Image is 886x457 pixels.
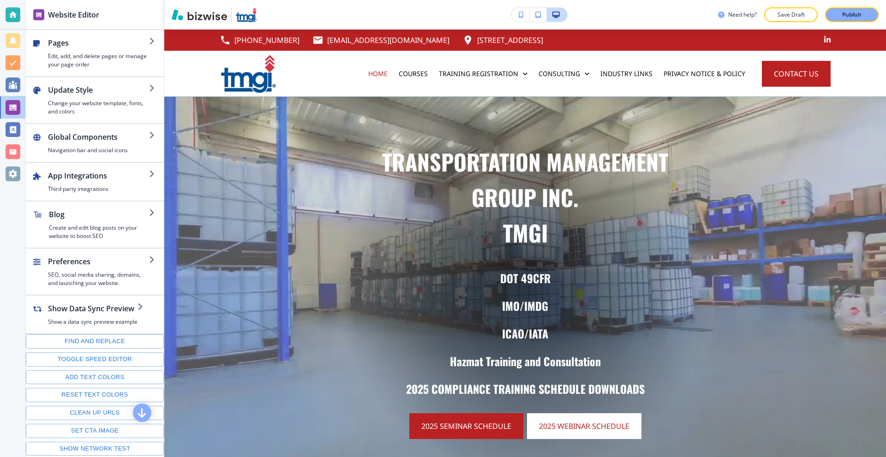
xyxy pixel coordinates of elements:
[406,380,645,397] strong: 2025 COMPLIANCE TRAINING SCHEDULE DOWNLOADS
[48,170,149,181] h2: App Integrations
[220,33,299,47] a: [PHONE_NUMBER]
[26,424,164,438] button: Set CTA image
[26,370,164,385] button: Add text colors
[48,84,149,95] h2: Update Style
[762,61,831,87] button: CONTACT US
[382,145,668,178] strong: TRANSPORTATION MANAGEMENT
[49,209,149,220] h2: Blog
[26,334,164,349] button: Find and replace
[26,163,164,201] button: App IntegrationsThird party integrations
[26,202,164,248] button: BlogCreate and edit blog posts on your website to boost SEO
[48,256,149,267] h2: Preferences
[48,146,149,154] h4: Navigation bar and social icons
[26,30,164,76] button: PagesEdit, add, and delete pages or manage your page order
[421,421,511,432] span: 2025 SEMINAR SCHEDULE
[26,352,164,367] button: Toggle speed editor
[503,216,548,249] strong: TMGI
[502,325,548,342] strong: ICAO/IATA
[842,11,862,19] p: Publish
[33,9,44,20] img: editor icon
[728,11,757,19] h3: Need help?
[825,7,879,22] button: Publish
[48,303,138,314] h2: Show Data Sync Preview
[439,69,518,78] p: Training Registration
[539,421,629,432] span: 2025 WEBINAR SCHEDULE
[26,249,164,295] button: PreferencesSEO, social media sharing, domains, and launching your website.
[26,296,152,333] button: Show Data Sync PreviewShow a data sync preview example
[26,124,164,162] button: Global ComponentsNavigation bar and social icons
[26,442,164,456] button: Show network test
[48,37,149,48] h2: Pages
[664,69,745,78] p: PRIVACY NOTICE & POLICY
[776,11,806,19] p: Save Draft
[527,413,641,439] a: 2025 WEBINAR SCHEDULE
[48,99,149,116] h4: Change your website template, fonts, and colors
[48,185,149,193] h4: Third party integrations
[26,77,164,123] button: Update StyleChange your website template, fonts, and colors
[234,33,299,47] p: [PHONE_NUMBER]
[48,318,138,326] h4: Show a data sync preview example
[409,413,523,439] a: 2025 SEMINAR SCHEDULE
[48,52,149,69] h4: Edit, add, and delete pages or manage your page order
[399,69,428,78] p: Courses
[450,353,601,369] strong: Hazmat Training and ﻿Consultation
[48,131,149,142] h2: Global Components
[26,388,164,402] button: Reset text colors
[462,33,543,47] a: [STREET_ADDRESS]
[312,33,449,47] a: [EMAIL_ADDRESS][DOMAIN_NAME]
[764,7,818,22] button: Save Draft
[477,33,543,47] p: [STREET_ADDRESS]
[539,69,580,78] p: Consulting
[220,54,277,93] img: TMGI HAZMAT
[327,33,449,47] p: [EMAIL_ADDRESS][DOMAIN_NAME]
[500,270,551,286] strong: DOT 49CFR
[26,406,164,420] button: Clean up URLs
[774,68,819,79] span: CONTACT US
[172,9,227,20] img: Bizwise Logo
[600,69,653,78] p: Industry Links
[49,224,149,240] h4: Create and edit blog posts on your website to boost SEO
[48,271,149,287] h4: SEO, social media sharing, domains, and launching your website.
[235,7,257,22] img: Your Logo
[472,181,579,214] strong: GROUP INC.
[368,69,388,78] p: Home
[502,297,548,314] strong: IMO/IMDG
[48,9,99,20] h2: Website Editor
